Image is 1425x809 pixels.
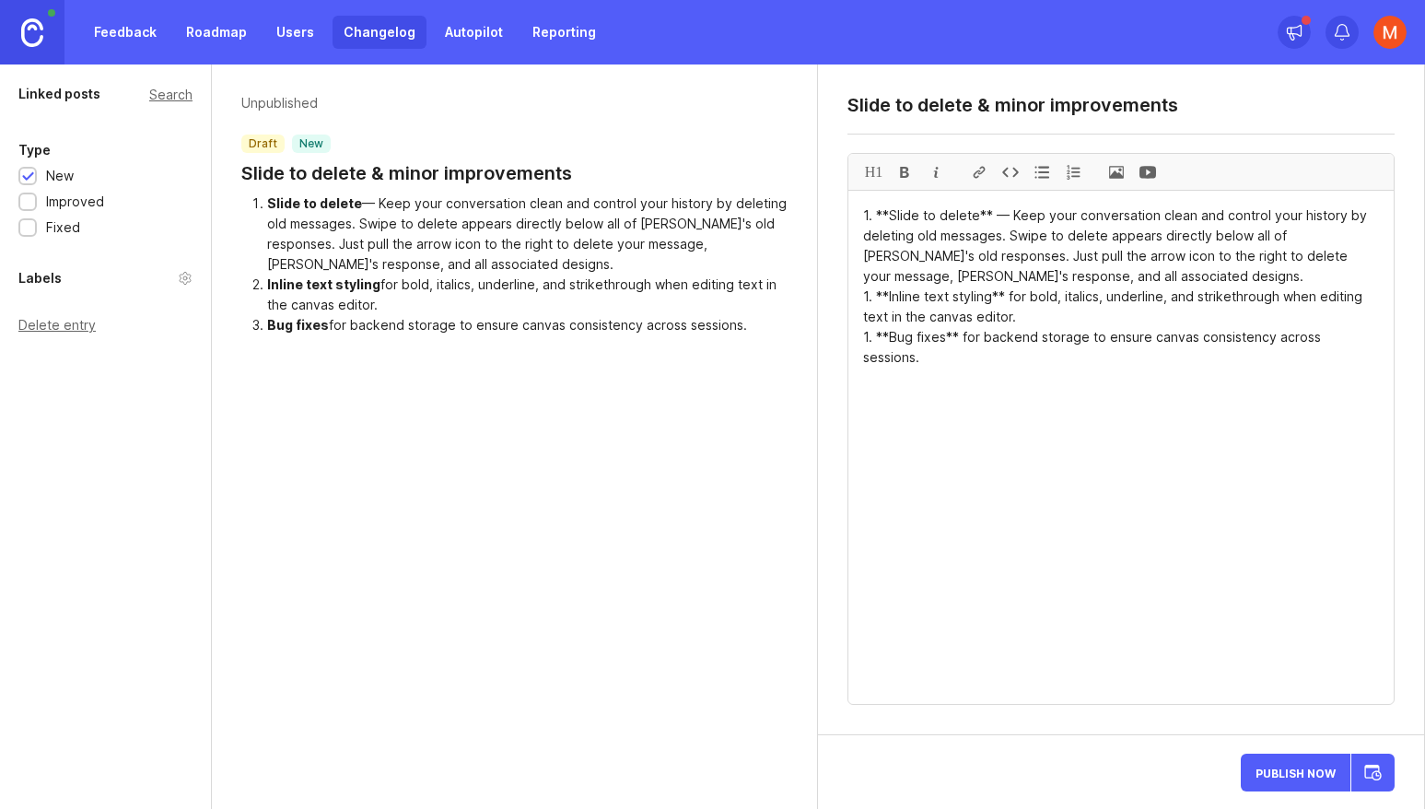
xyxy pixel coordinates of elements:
[847,94,1395,116] textarea: Slide to delete & minor improvements
[149,89,193,100] div: Search
[1373,16,1407,49] img: Michael Dreger
[175,16,258,49] a: Roadmap
[1241,754,1350,791] button: Publish Now
[267,195,362,211] div: Slide to delete
[265,16,325,49] a: Users
[299,136,323,151] p: new
[858,154,889,190] div: H1
[18,139,51,161] div: Type
[46,217,80,238] div: Fixed
[46,192,104,212] div: Improved
[241,160,572,186] a: Slide to delete & minor improvements
[267,315,788,335] li: for backend storage to ensure canvas consistency across sessions.
[18,267,62,289] div: Labels
[241,94,572,112] p: Unpublished
[46,166,74,186] div: New
[333,16,426,49] a: Changelog
[1256,767,1336,779] span: Publish Now
[18,319,193,332] div: Delete entry
[848,191,1394,704] textarea: 1. **Slide to delete** — Keep your conversation clean and control your history by deleting old me...
[267,317,329,333] div: Bug fixes
[267,193,788,275] li: — Keep your conversation clean and control your history by deleting old messages. Swipe to delete...
[434,16,514,49] a: Autopilot
[83,16,168,49] a: Feedback
[521,16,607,49] a: Reporting
[267,276,380,292] div: Inline text styling
[21,18,43,47] img: Canny Home
[267,275,788,315] li: for bold, italics, underline, and strikethrough when editing text in the canvas editor.
[18,83,100,105] div: Linked posts
[249,136,277,151] p: draft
